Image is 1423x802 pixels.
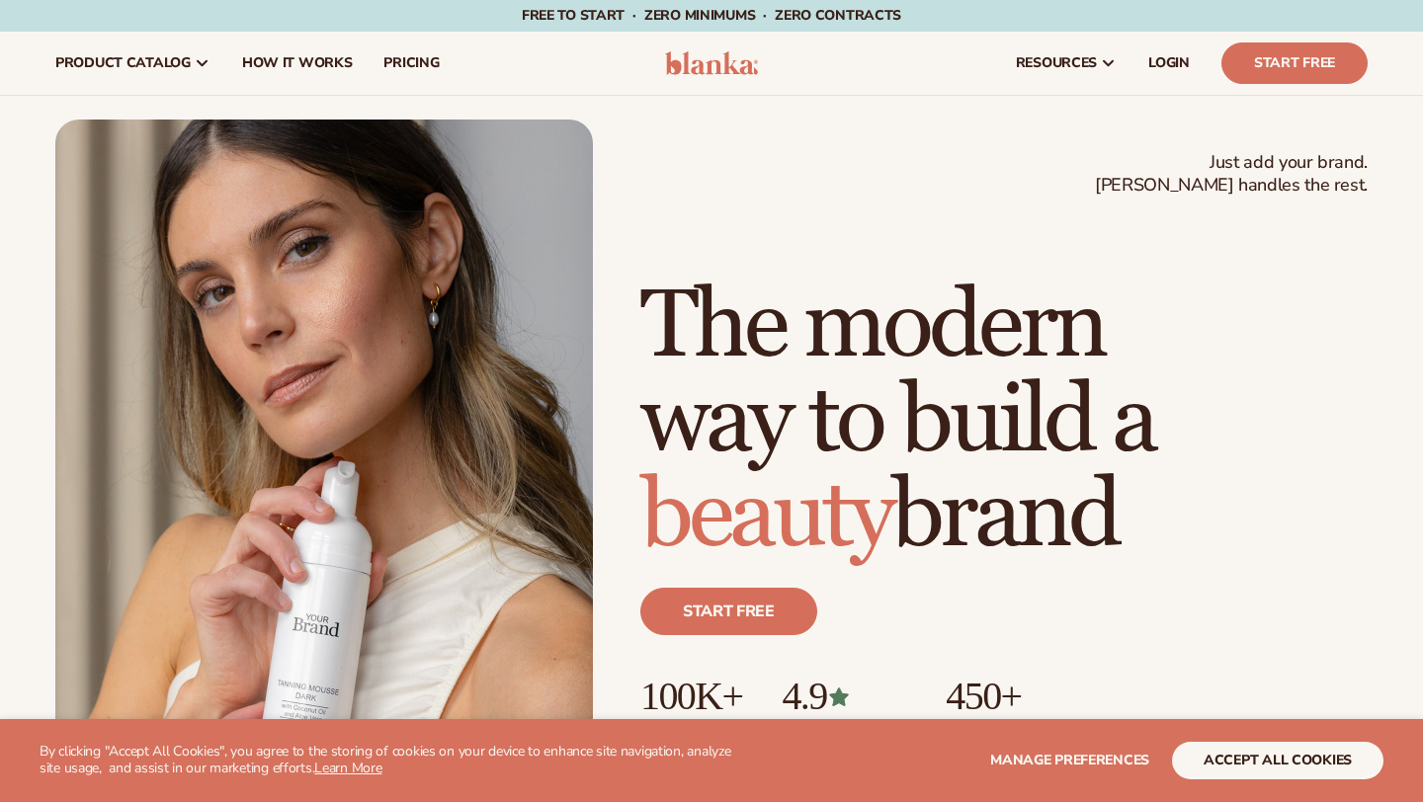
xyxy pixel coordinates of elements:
[1016,55,1097,71] span: resources
[40,744,743,777] p: By clicking "Accept All Cookies", you agree to the storing of cookies on your device to enhance s...
[1172,742,1383,779] button: accept all cookies
[1095,151,1368,198] span: Just add your brand. [PERSON_NAME] handles the rest.
[946,675,1095,718] p: 450+
[665,51,759,75] img: logo
[522,6,901,25] span: Free to start · ZERO minimums · ZERO contracts
[368,32,455,95] a: pricing
[242,55,353,71] span: How It Works
[55,120,593,797] img: Female holding tanning mousse.
[990,751,1149,769] span: Manage preferences
[640,458,891,574] span: beauty
[640,280,1368,564] h1: The modern way to build a brand
[990,742,1149,779] button: Manage preferences
[40,32,226,95] a: product catalog
[1132,32,1206,95] a: LOGIN
[314,759,381,777] a: Learn More
[1000,32,1132,95] a: resources
[1221,42,1368,84] a: Start Free
[1148,55,1190,71] span: LOGIN
[782,675,906,718] p: 4.9
[640,588,817,635] a: Start free
[640,675,742,718] p: 100K+
[226,32,369,95] a: How It Works
[383,55,439,71] span: pricing
[55,55,191,71] span: product catalog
